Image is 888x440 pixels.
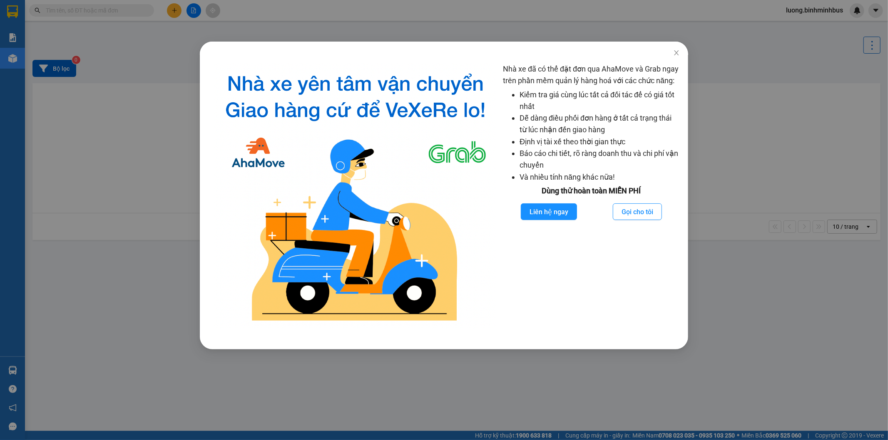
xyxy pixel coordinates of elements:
img: logo [215,63,496,329]
div: Nhà xe đã có thể đặt đơn qua AhaMove và Grab ngay trên phần mềm quản lý hàng hoá với các chức năng: [503,63,680,329]
span: Gọi cho tôi [622,207,653,217]
button: Close [665,42,688,65]
button: Gọi cho tôi [613,203,662,220]
li: Báo cáo chi tiết, rõ ràng doanh thu và chi phí vận chuyển [520,148,680,171]
li: Và nhiều tính năng khác nữa! [520,171,680,183]
li: Dễ dàng điều phối đơn hàng ở tất cả trạng thái từ lúc nhận đến giao hàng [520,112,680,136]
li: Kiểm tra giá cùng lúc tất cả đối tác để có giá tốt nhất [520,89,680,113]
div: Dùng thử hoàn toàn MIỄN PHÍ [503,185,680,197]
span: close [673,49,680,56]
button: Liên hệ ngay [521,203,577,220]
span: Liên hệ ngay [530,207,568,217]
li: Định vị tài xế theo thời gian thực [520,136,680,148]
